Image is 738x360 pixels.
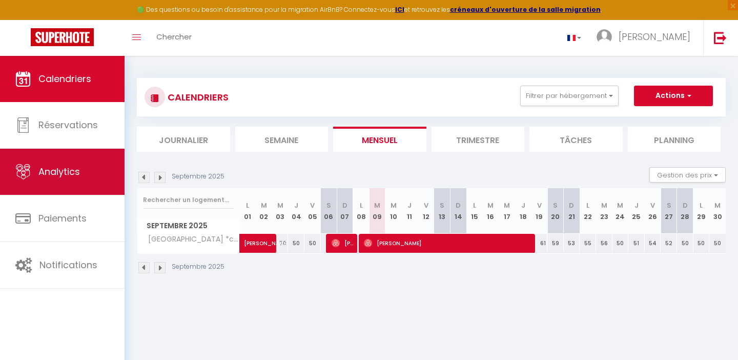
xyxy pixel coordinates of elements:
abbr: L [586,201,589,210]
span: [GEOGRAPHIC_DATA] *centre ville* [139,234,241,245]
abbr: M [261,201,267,210]
div: 53 [564,234,580,253]
th: 28 [677,188,693,234]
li: Tâches [529,127,623,152]
th: 01 [240,188,256,234]
img: Super Booking [31,28,94,46]
abbr: V [424,201,428,210]
div: 50 [612,234,629,253]
th: 05 [304,188,321,234]
th: 30 [709,188,726,234]
span: [PERSON_NAME] [332,233,354,253]
abbr: L [473,201,476,210]
img: logout [714,31,727,44]
th: 18 [515,188,531,234]
span: [PERSON_NAME] [364,233,534,253]
div: 54 [645,234,661,253]
a: créneaux d'ouverture de la salle migration [450,5,601,14]
abbr: M [504,201,510,210]
th: 14 [450,188,466,234]
abbr: V [537,201,542,210]
a: ICI [395,5,404,14]
abbr: M [391,201,397,210]
th: 04 [288,188,304,234]
abbr: D [456,201,461,210]
th: 08 [353,188,370,234]
div: 50 [304,234,321,253]
span: Paiements [38,212,87,225]
div: 55 [580,234,596,253]
span: Calendriers [38,72,91,85]
th: 10 [385,188,402,234]
div: 50 [693,234,710,253]
abbr: J [634,201,639,210]
abbr: M [374,201,380,210]
span: Septembre 2025 [137,218,239,233]
th: 02 [256,188,272,234]
div: 52 [661,234,677,253]
p: Septembre 2025 [172,172,224,182]
a: Chercher [149,20,199,56]
th: 17 [499,188,515,234]
th: 19 [531,188,547,234]
th: 11 [402,188,418,234]
div: 50 [677,234,693,253]
a: [PERSON_NAME] [240,234,256,253]
li: Trimestre [432,127,525,152]
span: Analytics [38,165,80,178]
li: Mensuel [333,127,426,152]
th: 21 [564,188,580,234]
abbr: M [487,201,494,210]
li: Planning [628,127,721,152]
abbr: S [440,201,444,210]
abbr: D [569,201,574,210]
th: 27 [661,188,677,234]
th: 26 [645,188,661,234]
div: 56 [596,234,612,253]
th: 29 [693,188,710,234]
span: [PERSON_NAME] [619,30,690,43]
span: [PERSON_NAME] [244,228,291,248]
img: ... [597,29,612,45]
th: 06 [321,188,337,234]
th: 15 [466,188,483,234]
abbr: L [700,201,703,210]
abbr: M [714,201,721,210]
abbr: L [246,201,249,210]
abbr: M [601,201,607,210]
li: Journalier [137,127,230,152]
button: Actions [634,86,713,106]
a: ... [PERSON_NAME] [589,20,703,56]
th: 13 [434,188,450,234]
th: 09 [369,188,385,234]
abbr: D [342,201,347,210]
th: 16 [483,188,499,234]
abbr: D [683,201,688,210]
abbr: M [277,201,283,210]
abbr: S [553,201,558,210]
abbr: J [407,201,412,210]
div: 50 [709,234,726,253]
th: 07 [337,188,353,234]
th: 23 [596,188,612,234]
button: Gestion des prix [649,167,726,183]
th: 25 [628,188,645,234]
th: 20 [547,188,564,234]
p: Septembre 2025 [172,262,224,272]
div: 59 [547,234,564,253]
div: 51 [628,234,645,253]
input: Rechercher un logement... [143,191,234,209]
abbr: J [521,201,525,210]
abbr: V [310,201,315,210]
button: Filtrer par hébergement [520,86,619,106]
span: Chercher [156,31,192,42]
abbr: S [667,201,671,210]
th: 22 [580,188,596,234]
th: 12 [418,188,434,234]
h3: CALENDRIERS [165,86,229,109]
th: 24 [612,188,629,234]
abbr: S [326,201,331,210]
abbr: M [617,201,623,210]
abbr: V [650,201,655,210]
